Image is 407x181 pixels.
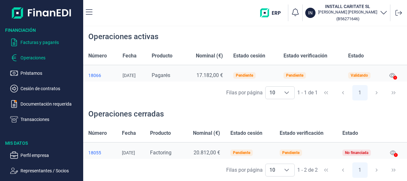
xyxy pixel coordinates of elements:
span: 10 [266,164,279,176]
div: Operaciones cerradas [88,109,164,119]
span: 1 - 1 de 1 [297,90,318,95]
div: Filas por página [226,166,263,174]
button: Next Page [369,162,384,178]
div: No financiada [345,151,368,155]
p: Préstamos [20,69,81,77]
p: Representantes / Socios [20,167,81,175]
div: Pendiente [282,151,299,155]
span: Estado verificación [280,129,323,137]
button: Next Page [369,85,384,100]
button: Page 1 [352,85,368,100]
span: Producto [152,52,172,60]
p: IN [308,10,313,16]
button: Transacciones [10,116,81,123]
span: Nominal (€) [193,129,220,137]
button: First Page [318,85,334,100]
span: Estado cesión [233,52,265,60]
button: Representantes / Socios [10,167,81,175]
span: 17.182,00 € [196,72,223,78]
div: Filas por página [226,89,263,97]
div: [DATE] [122,150,140,155]
span: 1 - 2 de 2 [297,168,318,173]
div: Pendiente [236,73,253,77]
span: Número [88,129,107,137]
div: Pendiente [233,151,250,155]
div: Choose [279,87,294,99]
div: [DATE] [123,73,141,78]
span: Estado cesión [230,129,262,137]
span: 20.812,00 € [194,150,220,156]
span: Estado [342,129,358,137]
span: Factoring [150,150,172,156]
small: Copiar cif [336,16,359,21]
img: Logo de aplicación [12,5,72,21]
button: Last Page [386,85,401,100]
span: Fecha [122,129,136,137]
p: Documentación requerida [20,100,81,108]
button: ININSTALL CARITATE SL[PERSON_NAME] [PERSON_NAME](B56271646) [305,3,387,22]
button: First Page [318,162,334,178]
span: Producto [150,129,171,137]
button: Previous Page [335,85,351,100]
p: Perfil empresa [20,151,81,159]
span: Nominal (€) [196,52,223,60]
button: Last Page [386,162,401,178]
div: Validando [351,73,368,77]
span: Fecha [123,52,137,60]
button: Previous Page [335,162,351,178]
button: Perfil empresa [10,151,81,159]
button: Page 1 [352,162,368,178]
p: Operaciones [20,54,81,62]
div: Pendiente [286,73,303,77]
div: Choose [279,164,294,176]
a: 18066 [88,73,112,78]
button: Préstamos [10,69,81,77]
p: Transacciones [20,116,81,123]
a: 18055 [88,150,112,155]
p: Facturas y pagarés [20,39,81,46]
h3: INSTALL CARITATE SL [318,3,377,10]
button: Facturas y pagarés [10,39,81,46]
button: Cesión de contratos [10,85,81,92]
div: Operaciones activas [88,31,158,42]
span: 10 [266,87,279,99]
img: erp [260,8,285,17]
span: Pagarés [152,72,170,78]
button: Documentación requerida [10,100,81,108]
span: Número [88,52,107,60]
span: Estado [348,52,364,60]
button: Operaciones [10,54,81,62]
span: Estado verificación [283,52,327,60]
p: Cesión de contratos [20,85,81,92]
p: [PERSON_NAME] [PERSON_NAME] [318,10,377,15]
